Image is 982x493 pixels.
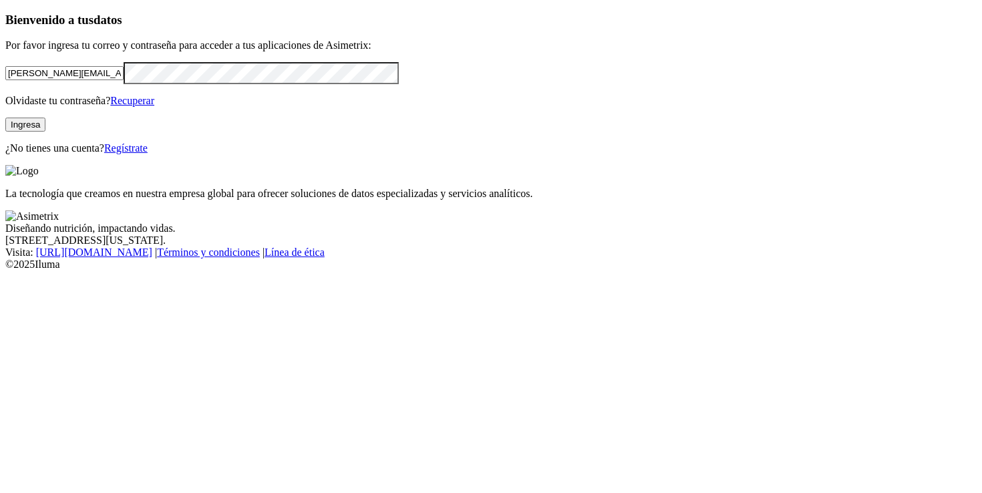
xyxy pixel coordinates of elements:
[5,259,977,271] div: © 2025 Iluma
[5,142,977,154] p: ¿No tienes una cuenta?
[5,95,977,107] p: Olvidaste tu contraseña?
[5,39,977,51] p: Por favor ingresa tu correo y contraseña para acceder a tus aplicaciones de Asimetrix:
[5,188,977,200] p: La tecnología que creamos en nuestra empresa global para ofrecer soluciones de datos especializad...
[110,95,154,106] a: Recuperar
[36,246,152,258] a: [URL][DOMAIN_NAME]
[5,222,977,234] div: Diseñando nutrición, impactando vidas.
[104,142,148,154] a: Regístrate
[5,13,977,27] h3: Bienvenido a tus
[157,246,260,258] a: Términos y condiciones
[94,13,122,27] span: datos
[5,210,59,222] img: Asimetrix
[5,66,124,80] input: Tu correo
[5,234,977,246] div: [STREET_ADDRESS][US_STATE].
[5,118,45,132] button: Ingresa
[5,246,977,259] div: Visita : | |
[5,165,39,177] img: Logo
[265,246,325,258] a: Línea de ética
